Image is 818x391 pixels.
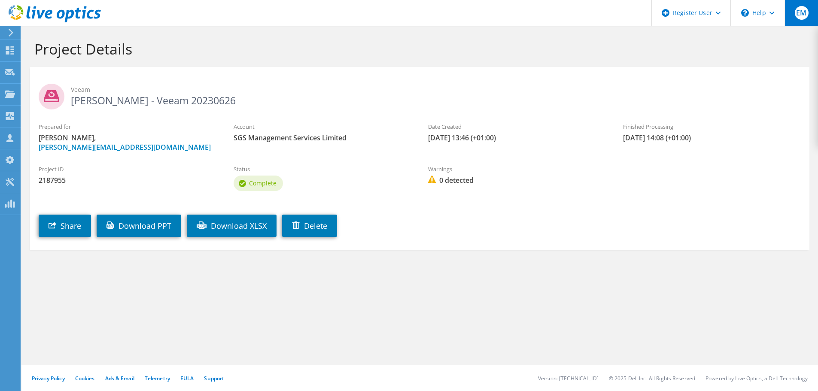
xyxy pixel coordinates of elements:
[204,375,224,382] a: Support
[428,133,606,142] span: [DATE] 13:46 (+01:00)
[609,375,695,382] li: © 2025 Dell Inc. All Rights Reserved
[39,142,211,152] a: [PERSON_NAME][EMAIL_ADDRESS][DOMAIN_NAME]
[32,375,65,382] a: Privacy Policy
[39,122,216,131] label: Prepared for
[180,375,194,382] a: EULA
[741,9,749,17] svg: \n
[795,6,809,20] span: EM
[39,133,216,152] span: [PERSON_NAME],
[34,40,801,58] h1: Project Details
[75,375,95,382] a: Cookies
[705,375,808,382] li: Powered by Live Optics, a Dell Technology
[234,133,411,142] span: SGS Management Services Limited
[428,176,606,185] span: 0 detected
[105,375,134,382] a: Ads & Email
[623,133,801,142] span: [DATE] 14:08 (+01:00)
[39,84,801,105] h2: [PERSON_NAME] - Veeam 20230626
[234,122,411,131] label: Account
[428,122,606,131] label: Date Created
[39,176,216,185] span: 2187955
[39,215,91,237] a: Share
[187,215,277,237] a: Download XLSX
[234,165,411,173] label: Status
[623,122,801,131] label: Finished Processing
[538,375,599,382] li: Version: [TECHNICAL_ID]
[145,375,170,382] a: Telemetry
[97,215,181,237] a: Download PPT
[71,85,801,94] span: Veeam
[249,179,277,187] span: Complete
[39,165,216,173] label: Project ID
[282,215,337,237] a: Delete
[428,165,606,173] label: Warnings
